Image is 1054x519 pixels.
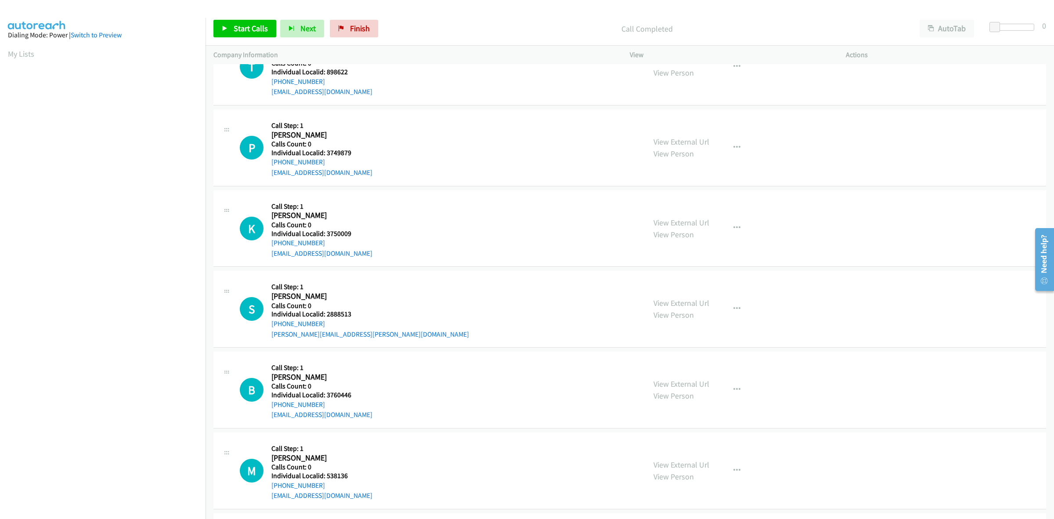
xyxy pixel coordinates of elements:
[271,472,372,480] h5: Individual Localid: 538136
[240,378,263,402] div: The call is yet to be attempted
[271,68,372,76] h5: Individual Localid: 898622
[271,463,372,472] h5: Calls Count: 0
[271,453,362,463] h2: [PERSON_NAME]
[653,460,709,470] a: View External Url
[330,20,378,37] a: Finish
[271,229,372,238] h5: Individual Localid: 3750009
[390,23,904,35] p: Call Completed
[300,23,316,33] span: Next
[653,137,709,147] a: View External Url
[271,491,372,500] a: [EMAIL_ADDRESS][DOMAIN_NAME]
[71,31,122,39] a: Switch to Preview
[271,382,372,391] h5: Calls Count: 0
[213,20,276,37] a: Start Calls
[653,310,694,320] a: View Person
[1042,20,1046,32] div: 0
[280,20,324,37] button: Next
[240,136,263,160] h1: P
[653,298,709,308] a: View External Url
[653,391,694,401] a: View Person
[271,168,372,177] a: [EMAIL_ADDRESS][DOMAIN_NAME]
[1029,225,1054,294] iframe: Resource Center
[271,130,362,140] h2: [PERSON_NAME]
[271,444,372,453] h5: Call Step: 1
[271,140,372,149] h5: Calls Count: 0
[271,363,372,372] h5: Call Step: 1
[271,239,325,247] a: [PHONE_NUMBER]
[240,378,263,402] h1: B
[240,297,263,321] div: The call is yet to be attempted
[271,481,325,490] a: [PHONE_NUMBER]
[8,49,34,59] a: My Lists
[630,50,830,60] p: View
[271,158,325,166] a: [PHONE_NUMBER]
[8,68,206,485] iframe: Dialpad
[240,217,263,240] h1: K
[271,410,372,419] a: [EMAIL_ADDRESS][DOMAIN_NAME]
[653,218,709,228] a: View External Url
[271,77,325,86] a: [PHONE_NUMBER]
[240,55,263,79] h1: T
[240,459,263,483] div: The call is yet to be attempted
[653,56,709,66] a: View External Url
[240,297,263,321] h1: S
[271,283,469,291] h5: Call Step: 1
[271,310,469,319] h5: Individual Localid: 2888513
[271,211,362,221] h2: [PERSON_NAME]
[213,50,614,60] p: Company Information
[271,291,362,301] h2: [PERSON_NAME]
[271,249,372,258] a: [EMAIL_ADDRESS][DOMAIN_NAME]
[240,459,263,483] h1: M
[846,50,1046,60] p: Actions
[271,330,469,338] a: [PERSON_NAME][EMAIL_ADDRESS][PERSON_NAME][DOMAIN_NAME]
[8,30,198,40] div: Dialing Mode: Power |
[271,372,362,382] h2: [PERSON_NAME]
[234,23,268,33] span: Start Calls
[271,400,325,409] a: [PHONE_NUMBER]
[271,149,372,157] h5: Individual Localid: 3749879
[240,136,263,160] div: The call is yet to be attempted
[653,68,694,78] a: View Person
[271,319,325,328] a: [PHONE_NUMBER]
[920,20,974,37] button: AutoTab
[271,121,372,130] h5: Call Step: 1
[350,23,370,33] span: Finish
[653,472,694,482] a: View Person
[271,87,372,96] a: [EMAIL_ADDRESS][DOMAIN_NAME]
[271,301,469,310] h5: Calls Count: 0
[271,202,372,211] h5: Call Step: 1
[271,221,372,229] h5: Calls Count: 0
[271,391,372,399] h5: Individual Localid: 3760446
[653,379,709,389] a: View External Url
[653,149,694,159] a: View Person
[653,229,694,240] a: View Person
